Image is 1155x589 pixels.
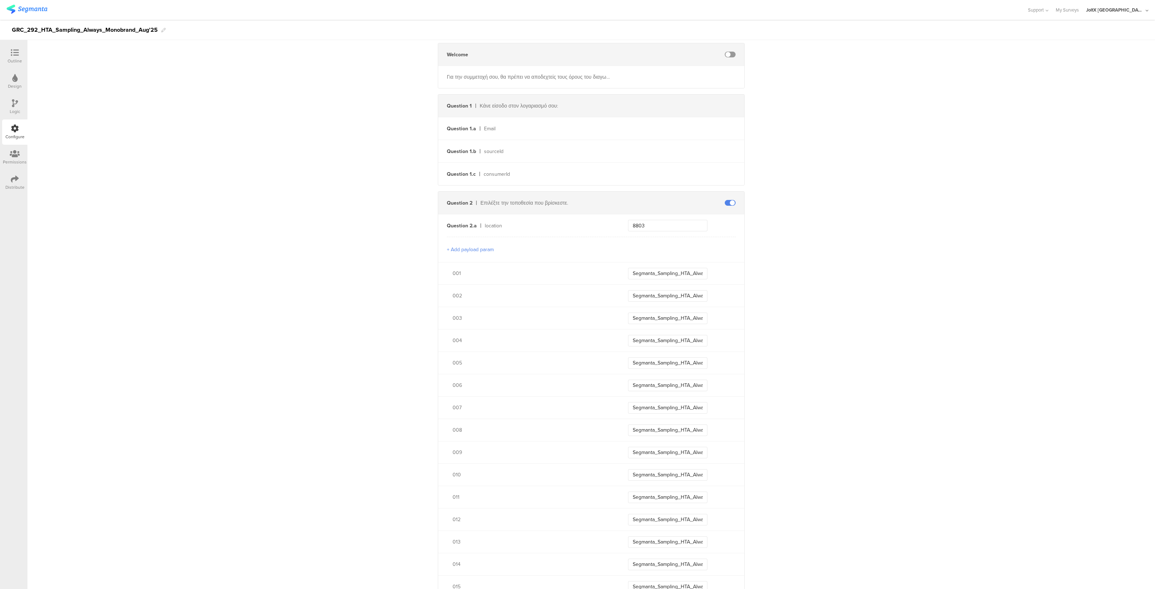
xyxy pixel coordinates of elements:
div: Outline [8,58,22,64]
input: Enter a value... [628,335,707,346]
div: Question 2.a [447,222,477,230]
span: Support [1028,6,1044,13]
div: consumerId [484,170,611,178]
div: Email [484,125,611,132]
input: Enter a value... [628,380,707,391]
input: Enter a value... [628,536,707,548]
div: 009 [453,449,611,456]
input: Enter a value... [628,447,707,458]
input: Enter a value... [628,402,707,414]
input: Enter a value... [628,492,707,503]
button: + Add payload param [447,246,494,253]
div: 007 [453,404,611,411]
div: 006 [453,381,611,389]
div: 008 [453,426,611,434]
div: Question 1.a [447,125,476,132]
div: 010 [453,471,611,479]
div: Question 1.b [447,148,476,155]
div: Question 1 [447,102,472,110]
div: 001 [453,270,611,277]
div: JoltX [GEOGRAPHIC_DATA] [1086,6,1144,13]
img: segmanta logo [6,5,47,14]
input: Enter a value... [628,424,707,436]
div: Welcome [447,51,468,58]
input: Enter a value... [628,268,707,279]
input: Enter a value... [628,514,707,525]
input: Enter a value... [628,313,707,324]
div: 012 [453,516,611,523]
input: Enter a key... [628,220,707,231]
div: 005 [453,359,611,367]
div: 013 [453,538,611,546]
div: sourceId [484,148,611,155]
div: location [485,222,611,230]
div: Κάνε είσοδο στον λογαριασμό σου: [480,102,611,110]
div: Distribute [5,184,25,191]
input: Enter a value... [628,469,707,481]
div: GRC_292_HTA_Sampling_Always_Monobrand_Aug'25 [12,24,158,36]
div: Design [8,83,22,90]
div: Για την συμμετοχή σου, θα πρέπει να αποδεχτείς τους όρους του διαγωνισμού. Δες τους όρους και προ... [447,73,611,81]
div: Permissions [3,159,27,165]
div: Configure [5,134,25,140]
div: 014 [453,560,611,568]
div: 011 [453,493,611,501]
div: 003 [453,314,611,322]
div: Question 2 [447,199,472,207]
input: Enter a value... [628,290,707,302]
div: Logic [10,108,20,115]
div: Question 1.c [447,170,476,178]
div: 004 [453,337,611,344]
div: Επιλέξτε την τοποθεσία που βρίσκεστε. [480,199,611,207]
input: Enter a value... [628,559,707,570]
input: Enter a value... [628,357,707,369]
div: 002 [453,292,611,300]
